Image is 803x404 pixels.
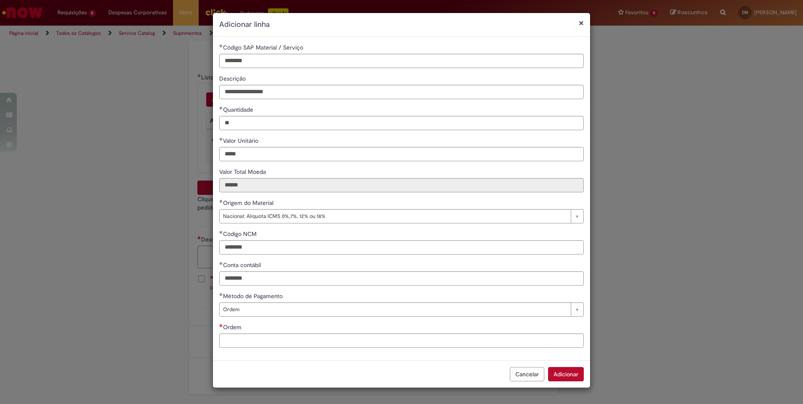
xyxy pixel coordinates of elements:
span: Ordem [223,323,243,331]
span: Ordem [223,303,567,316]
span: Valor Unitário [223,137,260,144]
span: Obrigatório Preenchido [219,44,223,47]
input: Conta contábil [219,271,584,286]
span: Obrigatório Preenchido [219,262,223,265]
span: Método de Pagamento [223,292,284,300]
span: Quantidade [223,106,255,113]
span: Origem do Material [223,199,275,207]
input: Valor Total Moeda [219,178,584,192]
input: Código NCM [219,240,584,254]
input: Descrição [219,85,584,99]
h2: Adicionar linha [219,19,584,30]
span: Nacional: Alíquota ICMS 0%,7%, 12% ou 18% [223,210,567,223]
button: Cancelar [510,367,544,381]
span: Somente leitura - Valor Total Moeda [219,168,268,176]
span: Necessários [219,324,223,327]
span: Código SAP Material / Serviço [223,44,305,51]
button: Fechar modal [579,18,584,27]
input: Código SAP Material / Serviço [219,54,584,68]
span: Obrigatório Preenchido [219,106,223,110]
input: Ordem [219,333,584,348]
span: Descrição [219,75,247,82]
span: Obrigatório Preenchido [219,231,223,234]
input: Valor Unitário [219,147,584,161]
span: Obrigatório Preenchido [219,293,223,296]
span: Conta contábil [223,261,262,269]
button: Adicionar [548,367,584,381]
span: Obrigatório Preenchido [219,199,223,203]
span: Código NCM [223,230,258,238]
span: Obrigatório Preenchido [219,137,223,141]
input: Quantidade [219,116,584,130]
